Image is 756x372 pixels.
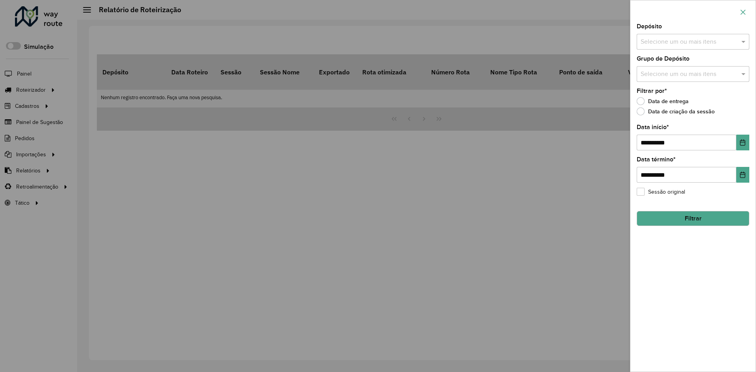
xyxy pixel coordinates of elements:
button: Choose Date [736,167,749,183]
label: Data término [637,155,676,164]
label: Data de criação da sessão [637,107,715,115]
label: Depósito [637,22,662,31]
button: Filtrar [637,211,749,226]
label: Filtrar por [637,86,667,96]
label: Sessão original [637,188,685,196]
label: Data início [637,122,669,132]
label: Data de entrega [637,97,689,105]
button: Choose Date [736,135,749,150]
label: Grupo de Depósito [637,54,689,63]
